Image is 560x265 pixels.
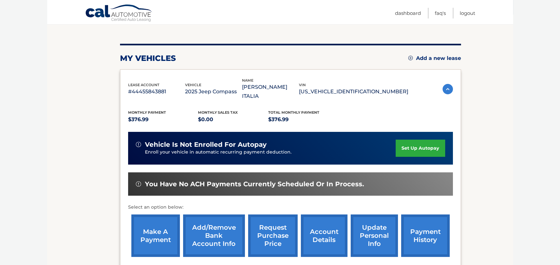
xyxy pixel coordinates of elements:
[301,214,347,257] a: account details
[128,87,185,96] p: #44455843881
[268,115,338,124] p: $376.99
[183,214,245,257] a: Add/Remove bank account info
[128,203,453,211] p: Select an option below:
[145,180,364,188] span: You have no ACH payments currently scheduled or in process.
[443,84,453,94] img: accordion-active.svg
[408,56,413,60] img: add.svg
[198,115,268,124] p: $0.00
[299,83,306,87] span: vin
[435,8,446,18] a: FAQ's
[395,8,421,18] a: Dashboard
[185,83,201,87] span: vehicle
[242,83,299,101] p: [PERSON_NAME] ITALIA
[136,142,141,147] img: alert-white.svg
[85,4,153,23] a: Cal Automotive
[145,149,396,156] p: Enroll your vehicle in automatic recurring payment deduction.
[242,78,253,83] span: name
[401,214,450,257] a: payment history
[120,53,176,63] h2: my vehicles
[128,110,166,115] span: Monthly Payment
[128,83,159,87] span: lease account
[351,214,398,257] a: update personal info
[268,110,319,115] span: Total Monthly Payment
[128,115,198,124] p: $376.99
[299,87,408,96] p: [US_VEHICLE_IDENTIFICATION_NUMBER]
[396,140,445,157] a: set up autopay
[198,110,238,115] span: Monthly sales Tax
[185,87,242,96] p: 2025 Jeep Compass
[248,214,298,257] a: request purchase price
[145,141,267,149] span: vehicle is not enrolled for autopay
[460,8,475,18] a: Logout
[131,214,180,257] a: make a payment
[136,181,141,187] img: alert-white.svg
[408,55,461,62] a: Add a new lease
